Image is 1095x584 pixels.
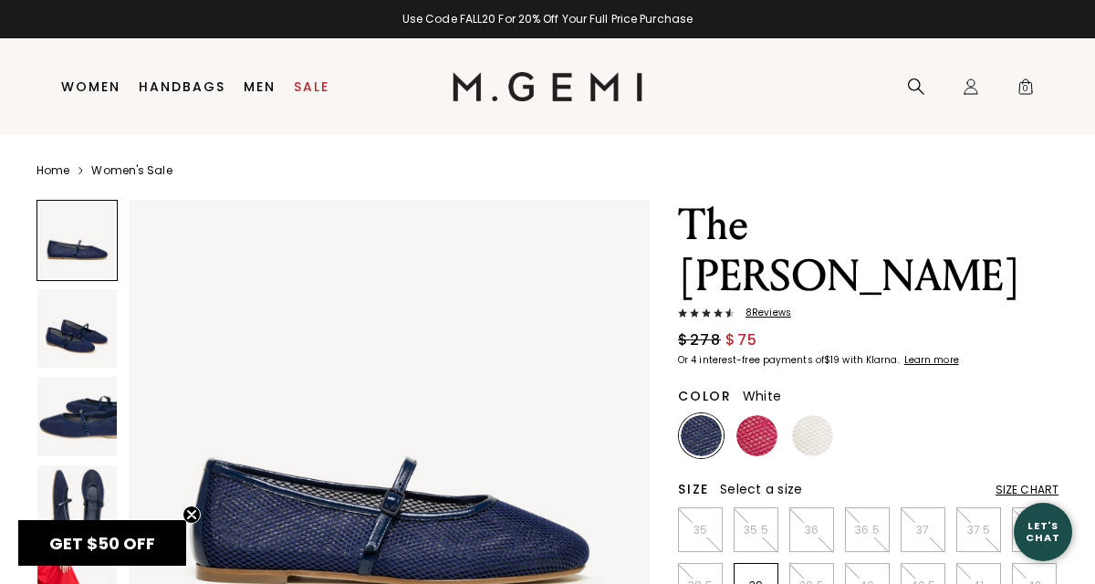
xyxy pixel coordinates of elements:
[679,523,722,537] p: 35
[743,387,781,405] span: White
[453,72,643,101] img: M.Gemi
[735,308,791,318] span: 8 Review s
[735,523,777,537] p: 35.5
[678,482,709,496] h2: Size
[902,523,944,537] p: 37
[792,415,833,456] img: White
[37,377,117,456] img: The Amabile
[678,200,1058,302] h1: The [PERSON_NAME]
[1017,81,1035,99] span: 0
[720,480,802,498] span: Select a size
[678,389,732,403] h2: Color
[678,308,1058,322] a: 8Reviews
[824,353,839,367] klarna-placement-style-amount: $19
[678,353,824,367] klarna-placement-style-body: Or 4 interest-free payments of
[957,523,1000,537] p: 37.5
[902,355,959,366] a: Learn more
[904,353,959,367] klarna-placement-style-cta: Learn more
[36,163,69,178] a: Home
[996,483,1058,497] div: Size Chart
[842,353,902,367] klarna-placement-style-body: with Klarna
[37,289,117,369] img: The Amabile
[678,329,721,351] span: $278
[91,163,172,178] a: Women's Sale
[139,79,225,94] a: Handbags
[37,465,117,545] img: The Amabile
[725,329,758,351] span: $75
[244,79,276,94] a: Men
[182,506,201,524] button: Close teaser
[1013,523,1056,537] p: 38
[294,79,329,94] a: Sale
[790,523,833,537] p: 36
[49,532,155,555] span: GET $50 OFF
[736,415,777,456] img: Raspberry
[846,523,889,537] p: 36.5
[18,520,186,566] div: GET $50 OFFClose teaser
[681,415,722,456] img: Navy
[1014,520,1072,543] div: Let's Chat
[61,79,120,94] a: Women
